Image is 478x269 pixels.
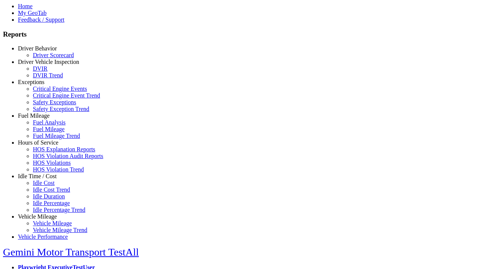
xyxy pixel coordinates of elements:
a: Critical Engine Events [33,86,87,92]
a: Vehicle Mileage [18,213,57,220]
a: Vehicle Mileage Trend [33,227,87,233]
a: Hours of Service [18,139,58,146]
a: Driver Scorecard [33,52,74,58]
a: Fuel Mileage [18,112,50,119]
a: Safety Exception Trend [33,106,89,112]
a: Fuel Analysis [33,119,66,126]
a: DVIR [33,65,47,72]
a: Idle Time / Cost [18,173,57,179]
a: Idle Percentage [33,200,70,206]
a: Fuel Mileage [33,126,65,132]
a: Driver Vehicle Inspection [18,59,79,65]
a: HOS Violation Audit Reports [33,153,103,159]
a: Driver Behavior [18,45,57,52]
a: Fuel Mileage Trend [33,133,80,139]
a: Gemini Motor Transport TestAll [3,246,139,258]
a: Idle Cost [33,180,55,186]
a: HOS Explanation Reports [33,146,95,152]
a: Vehicle Performance [18,234,68,240]
a: Idle Duration [33,193,65,200]
a: Idle Percentage Trend [33,207,85,213]
a: Vehicle Mileage [33,220,72,226]
a: Home [18,3,32,9]
a: My GeoTab [18,10,47,16]
h3: Reports [3,30,475,38]
a: HOS Violations [33,160,71,166]
a: Safety Exceptions [33,99,76,105]
a: DVIR Trend [33,72,63,78]
a: Idle Cost Trend [33,186,70,193]
a: Critical Engine Event Trend [33,92,100,99]
a: Feedback / Support [18,16,64,23]
a: HOS Violation Trend [33,166,84,173]
a: Exceptions [18,79,44,85]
